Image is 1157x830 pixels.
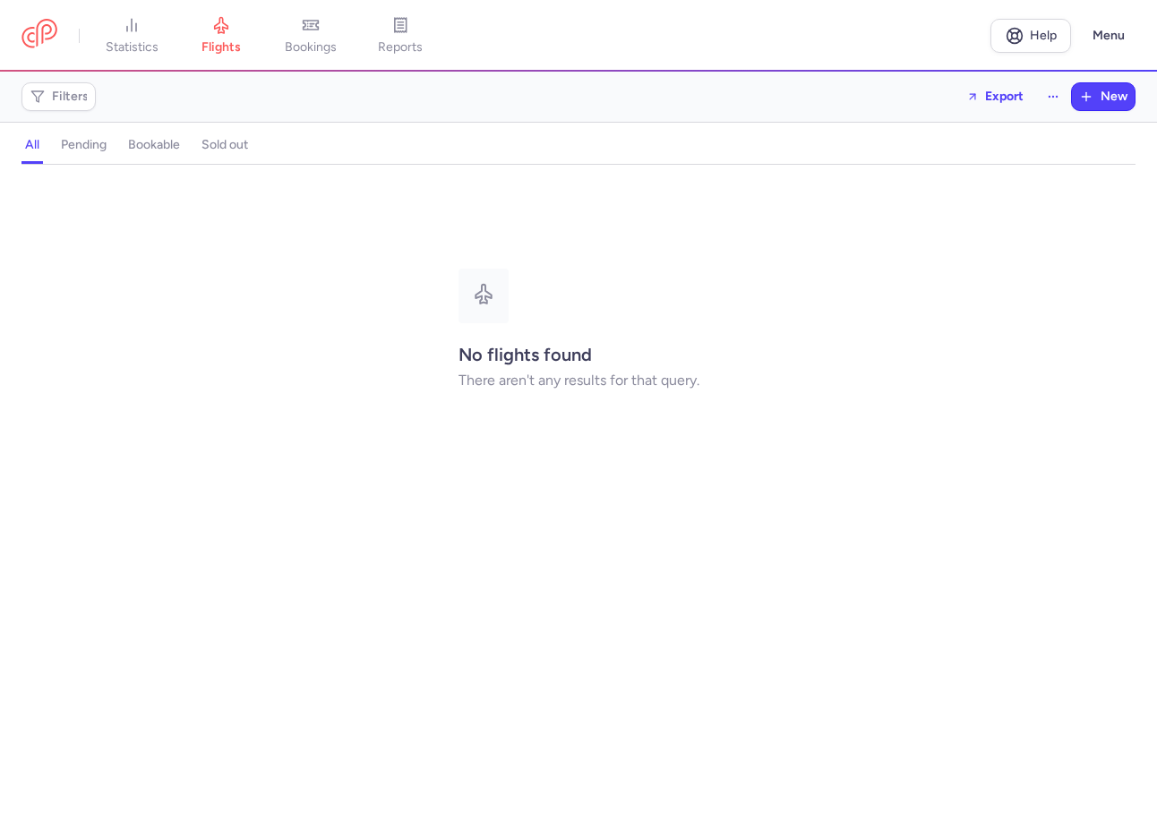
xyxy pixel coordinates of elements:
button: Filters [22,83,95,110]
span: Filters [52,90,89,104]
button: Export [955,82,1035,111]
h4: all [25,137,39,153]
span: statistics [106,39,159,56]
h4: bookable [128,137,180,153]
strong: No flights found [459,344,592,365]
h4: pending [61,137,107,153]
span: reports [378,39,423,56]
a: flights [176,16,266,56]
h4: sold out [201,137,248,153]
span: Export [985,90,1024,103]
button: Menu [1082,19,1136,53]
span: Help [1030,29,1057,42]
a: bookings [266,16,356,56]
p: There aren't any results for that query. [459,372,699,389]
a: reports [356,16,445,56]
button: New [1072,83,1135,110]
a: statistics [87,16,176,56]
span: bookings [285,39,337,56]
span: flights [201,39,241,56]
a: Help [990,19,1071,53]
span: New [1101,90,1127,104]
a: CitizenPlane red outlined logo [21,19,57,52]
